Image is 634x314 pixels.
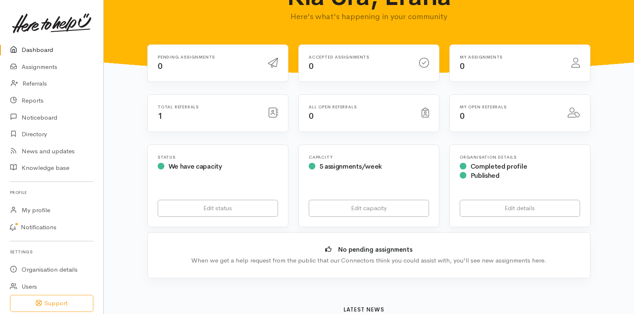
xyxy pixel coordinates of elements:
[158,200,278,217] a: Edit status
[309,105,412,109] h6: All open referrals
[319,162,382,171] span: 5 assignments/week
[460,55,561,59] h6: My assignments
[344,306,384,313] b: Latest news
[471,162,527,171] span: Completed profile
[10,187,93,198] h6: Profile
[460,111,465,121] span: 0
[309,55,409,59] h6: Accepted assignments
[460,155,580,159] h6: Organisation Details
[158,61,163,71] span: 0
[460,105,558,109] h6: My open referrals
[309,155,429,159] h6: Capacity
[158,105,258,109] h6: Total referrals
[158,111,163,121] span: 1
[471,171,500,180] span: Published
[309,111,314,121] span: 0
[10,246,93,258] h6: Settings
[10,295,93,312] button: Support
[160,256,578,265] div: When we get a help request from the public that our Connectors think you could assist with, you'l...
[309,61,314,71] span: 0
[158,155,278,159] h6: Status
[168,162,222,171] span: We have capacity
[460,61,465,71] span: 0
[309,200,429,217] a: Edit capacity
[460,200,580,217] a: Edit details
[246,11,492,22] p: Here's what's happening in your community
[338,245,412,253] b: No pending assignments
[158,55,258,59] h6: Pending assignments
